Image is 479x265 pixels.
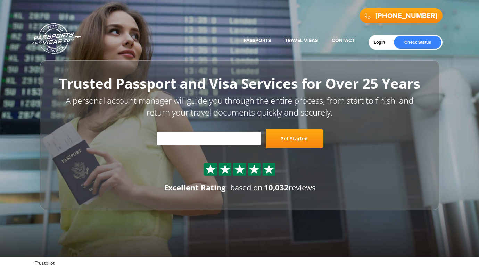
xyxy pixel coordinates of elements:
[332,37,355,43] a: Contact
[249,164,259,174] img: Sprite St
[56,76,424,91] h1: Trusted Passport and Visa Services for Over 25 Years
[32,23,81,54] a: Passports & [DOMAIN_NAME]
[220,164,230,174] img: Sprite St
[264,164,274,174] img: Sprite St
[266,129,323,148] a: Get Started
[205,164,216,174] img: Sprite St
[375,12,437,20] a: [PHONE_NUMBER]
[234,164,245,174] img: Sprite St
[285,37,318,43] a: Travel Visas
[243,37,271,43] a: Passports
[264,182,289,193] strong: 10,032
[56,95,424,119] p: A personal account manager will guide you through the entire process, from start to finish, and r...
[264,182,315,193] span: reviews
[394,36,441,49] a: Check Status
[164,182,225,193] div: Excellent Rating
[230,182,263,193] span: based on
[374,40,390,45] a: Login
